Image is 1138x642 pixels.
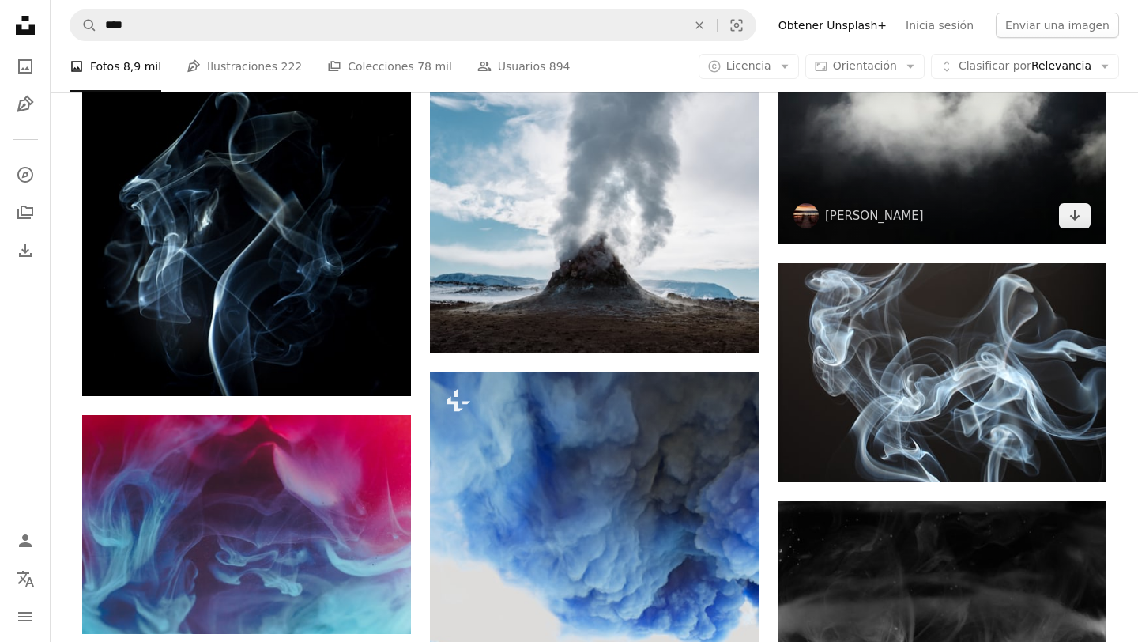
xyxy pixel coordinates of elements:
a: Inicio — Unsplash [9,9,41,44]
a: Una gran columna de humo que sale de la cima de una montaña [430,140,759,154]
a: Inicia sesión [896,13,983,38]
a: nubes blancas en el cielo negro [778,113,1106,127]
a: Ilustraciones 222 [187,41,302,92]
button: Clasificar porRelevancia [931,54,1119,79]
span: 222 [281,58,302,75]
a: Usuarios 894 [477,41,571,92]
a: Descargar [1059,203,1091,228]
a: Obtener Unsplash+ [769,13,896,38]
a: Iniciar sesión / Registrarse [9,525,41,557]
button: Orientación [805,54,925,79]
a: Historial de descargas [9,235,41,266]
a: Fotos [9,51,41,82]
span: Orientación [833,59,897,72]
button: Enviar una imagen [996,13,1119,38]
a: [PERSON_NAME] [825,208,924,224]
a: humo blanco sobre fondo negro [778,605,1106,619]
a: Ilustraciones [9,89,41,120]
a: Colecciones 78 mil [327,41,452,92]
span: 78 mil [417,58,452,75]
button: Licencia [699,54,799,79]
img: the smoke is blowing in the air on a black background [778,263,1106,482]
span: Relevancia [959,59,1091,74]
a: Explorar [9,159,41,191]
button: Idioma [9,563,41,595]
button: Búsqueda visual [718,10,756,40]
img: Fagofia del humo [82,47,411,396]
button: Borrar [682,10,717,40]
button: Menú [9,601,41,633]
a: the smoke is blowing in the air on a black background [778,365,1106,380]
form: Encuentra imágenes en todo el sitio [70,9,756,41]
a: Fondo de pantalla digital de humo azul, rojo y negro [82,517,411,531]
button: Buscar en Unsplash [70,10,97,40]
span: Clasificar por [959,59,1031,72]
a: Colecciones [9,197,41,228]
a: Fagofia del humo [82,213,411,228]
span: Licencia [726,59,771,72]
img: Fondo de pantalla digital de humo azul, rojo y negro [82,415,411,634]
img: Ve al perfil de Jan Huber [793,203,819,228]
span: 894 [549,58,571,75]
